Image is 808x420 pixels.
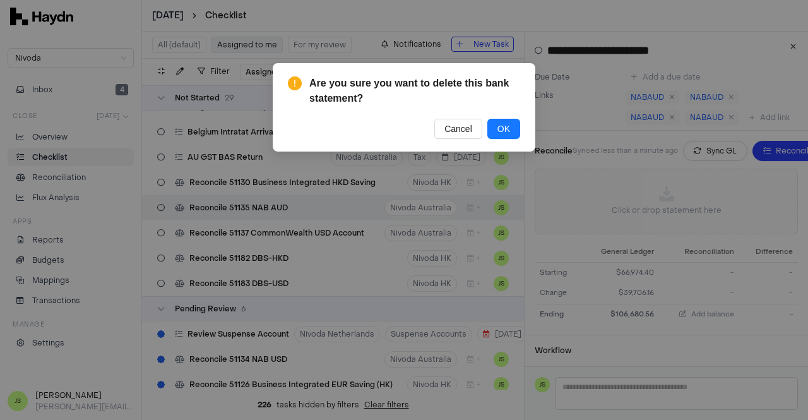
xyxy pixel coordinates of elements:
[497,122,510,136] span: OK
[434,119,482,139] button: Cancel
[309,76,520,106] span: Are you sure you want to delete this bank statement?
[288,76,302,90] span: exclamation-circle
[487,119,520,139] button: OK
[444,122,472,136] span: Cancel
